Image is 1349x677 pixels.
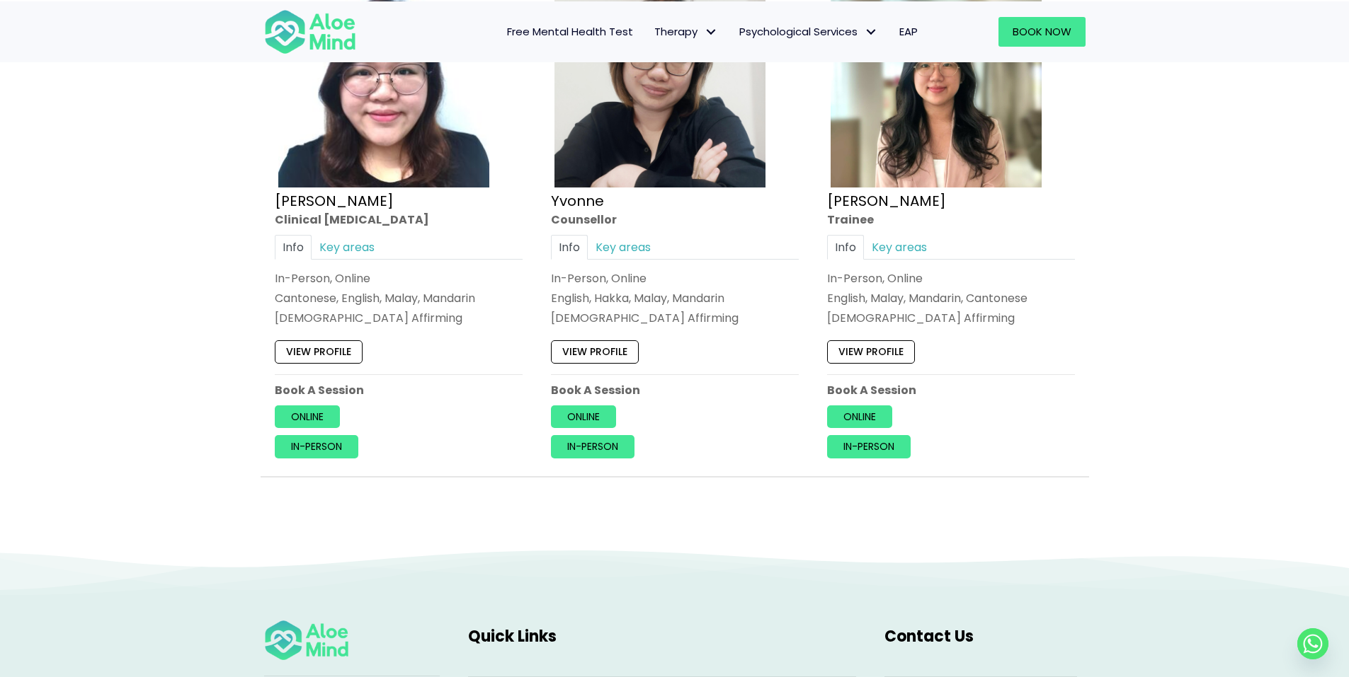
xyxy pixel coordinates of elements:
[551,341,639,364] a: View profile
[551,405,616,428] a: Online
[275,270,523,287] div: In-Person, Online
[507,24,633,39] span: Free Mental Health Test
[644,17,729,47] a: TherapyTherapy: submenu
[739,24,878,39] span: Psychological Services
[864,235,935,260] a: Key areas
[588,235,659,260] a: Key areas
[275,212,523,228] div: Clinical [MEDICAL_DATA]
[1297,628,1328,659] a: Whatsapp
[275,382,523,398] p: Book A Session
[899,24,918,39] span: EAP
[551,270,799,287] div: In-Person, Online
[827,310,1075,326] div: [DEMOGRAPHIC_DATA] Affirming
[496,17,644,47] a: Free Mental Health Test
[275,405,340,428] a: Online
[827,235,864,260] a: Info
[551,310,799,326] div: [DEMOGRAPHIC_DATA] Affirming
[701,21,722,42] span: Therapy: submenu
[468,625,557,647] span: Quick Links
[827,191,946,211] a: [PERSON_NAME]
[551,290,799,306] p: English, Hakka, Malay, Mandarin
[551,235,588,260] a: Info
[827,382,1075,398] p: Book A Session
[275,435,358,458] a: In-person
[827,270,1075,287] div: In-Person, Online
[827,212,1075,228] div: Trainee
[551,382,799,398] p: Book A Session
[827,405,892,428] a: Online
[729,17,889,47] a: Psychological ServicesPsychological Services: submenu
[998,17,1086,47] a: Book Now
[1013,24,1071,39] span: Book Now
[275,290,523,306] p: Cantonese, English, Malay, Mandarin
[889,17,928,47] a: EAP
[375,17,928,47] nav: Menu
[275,191,394,211] a: [PERSON_NAME]
[551,212,799,228] div: Counsellor
[827,290,1075,306] p: English, Malay, Mandarin, Cantonese
[551,191,604,211] a: Yvonne
[275,235,312,260] a: Info
[827,435,911,458] a: In-person
[312,235,382,260] a: Key areas
[654,24,718,39] span: Therapy
[861,21,882,42] span: Psychological Services: submenu
[264,8,356,55] img: Aloe mind Logo
[884,625,974,647] span: Contact Us
[551,435,634,458] a: In-person
[275,341,363,364] a: View profile
[827,341,915,364] a: View profile
[264,619,349,662] img: Aloe mind Logo
[275,310,523,326] div: [DEMOGRAPHIC_DATA] Affirming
